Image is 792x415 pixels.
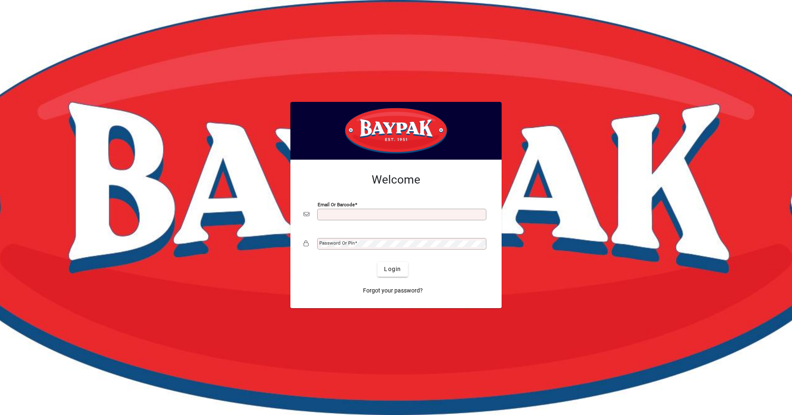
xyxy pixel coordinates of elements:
[384,265,401,274] span: Login
[360,283,426,298] a: Forgot your password?
[304,173,488,187] h2: Welcome
[319,240,355,246] mat-label: Password or Pin
[318,201,355,207] mat-label: Email or Barcode
[363,286,423,295] span: Forgot your password?
[377,262,408,277] button: Login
